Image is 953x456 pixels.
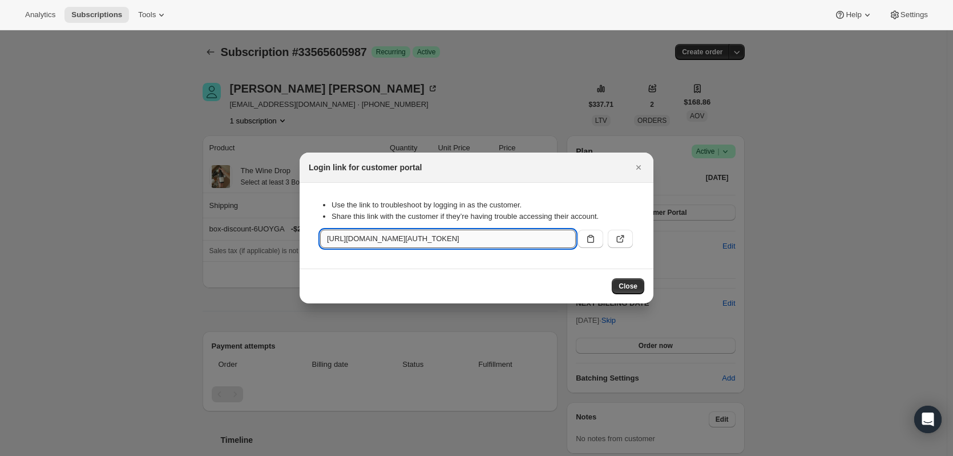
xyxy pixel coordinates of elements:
span: Settings [900,10,928,19]
span: Analytics [25,10,55,19]
button: Help [827,7,879,23]
li: Use the link to troubleshoot by logging in as the customer. [332,199,633,211]
button: Tools [131,7,174,23]
span: Help [846,10,861,19]
span: Close [619,282,637,291]
span: Tools [138,10,156,19]
span: Subscriptions [71,10,122,19]
button: Settings [882,7,935,23]
button: Subscriptions [64,7,129,23]
button: Close [631,159,647,175]
div: Open Intercom Messenger [914,406,942,433]
li: Share this link with the customer if they’re having trouble accessing their account. [332,211,633,222]
button: Analytics [18,7,62,23]
button: Close [612,278,644,294]
h2: Login link for customer portal [309,162,422,173]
